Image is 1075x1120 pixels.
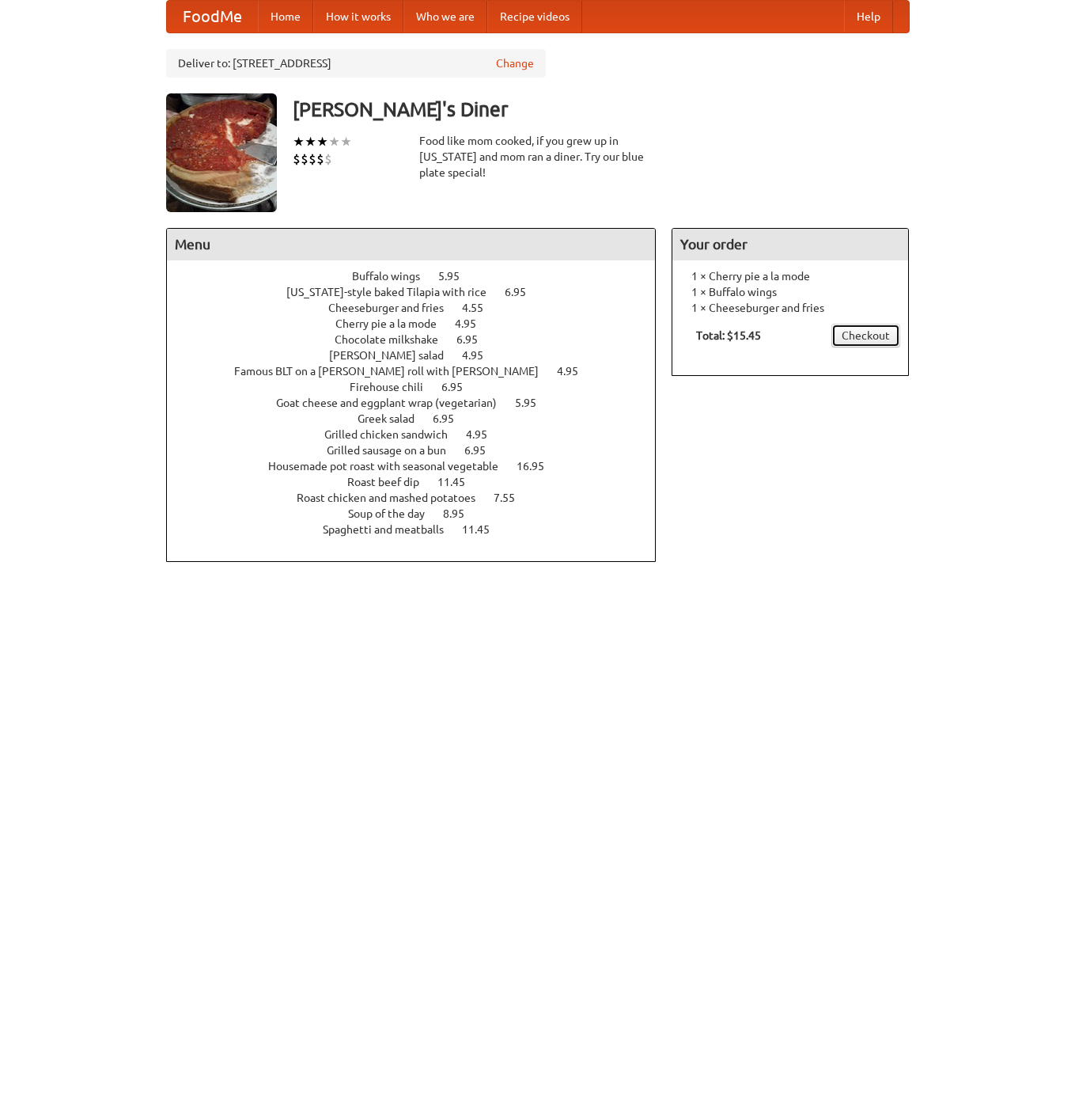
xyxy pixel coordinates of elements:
a: Recipe videos [487,1,582,32]
span: 5.95 [438,270,475,283]
li: $ [316,150,324,168]
h4: Menu [167,229,656,260]
span: 6.95 [464,444,502,457]
a: Grilled sausage on a bun 6.95 [327,444,515,457]
a: Goat cheese and eggplant wrap (vegetarian) 5.95 [276,397,566,409]
span: 16.95 [517,460,560,473]
div: Deliver to: [STREET_ADDRESS] [166,49,546,78]
span: 11.45 [437,476,481,488]
span: Greek salad [358,412,430,425]
span: Grilled chicken sandwich [324,428,464,441]
span: 4.95 [557,365,594,378]
a: Spaghetti and meatballs 11.45 [323,523,519,536]
li: 1 × Cherry pie a la mode [680,268,900,284]
a: Soup of the day 8.95 [348,507,494,520]
span: 7.55 [494,492,531,504]
a: FoodMe [167,1,258,32]
h3: [PERSON_NAME]'s Diner [293,93,910,125]
span: Spaghetti and meatballs [323,523,460,536]
li: $ [308,150,316,168]
span: 5.95 [515,397,552,409]
li: $ [301,150,308,168]
span: 11.45 [462,523,505,536]
span: Buffalo wings [352,270,436,283]
span: Grilled sausage on a bun [327,444,462,457]
a: [PERSON_NAME] salad 4.95 [329,349,513,362]
a: Who we are [403,1,487,32]
span: Housemade pot roast with seasonal vegetable [268,460,514,473]
a: Chocolate milkshake 6.95 [335,333,507,346]
a: How it works [313,1,403,32]
span: [PERSON_NAME] salad [329,349,460,362]
span: Soup of the day [348,507,441,520]
li: ★ [305,133,316,150]
a: Buffalo wings 5.95 [352,270,489,283]
a: [US_STATE]-style baked Tilapia with rice 6.95 [286,286,555,298]
a: Grilled chicken sandwich 4.95 [324,428,517,441]
a: Greek salad 6.95 [358,412,483,425]
span: 8.95 [443,507,480,520]
span: 4.55 [462,302,499,314]
a: Help [844,1,893,32]
li: 1 × Cheeseburger and fries [680,300,900,316]
li: ★ [316,133,328,150]
li: ★ [328,133,340,150]
a: Famous BLT on a [PERSON_NAME] roll with [PERSON_NAME] 4.95 [234,365,608,378]
div: Food like mom cooked, if you grew up in [US_STATE] and mom ran a diner. Try our blue plate special! [419,133,657,180]
span: 4.95 [466,428,503,441]
span: Cherry pie a la mode [335,317,452,330]
a: Housemade pot roast with seasonal vegetable 16.95 [268,460,573,473]
span: Roast beef dip [347,476,435,488]
span: 6.95 [456,333,494,346]
a: Roast beef dip 11.45 [347,476,494,488]
span: 6.95 [505,286,542,298]
span: 6.95 [441,381,479,393]
span: [US_STATE]-style baked Tilapia with rice [286,286,502,298]
span: Famous BLT on a [PERSON_NAME] roll with [PERSON_NAME] [234,365,555,378]
a: Cherry pie a la mode 4.95 [335,317,505,330]
a: Checkout [831,324,900,347]
span: Roast chicken and mashed potatoes [297,492,491,504]
a: Home [258,1,313,32]
a: Firehouse chili 6.95 [350,381,492,393]
a: Change [496,55,534,71]
span: 6.95 [433,412,470,425]
a: Roast chicken and mashed potatoes 7.55 [297,492,544,504]
span: 4.95 [455,317,492,330]
h4: Your order [672,229,908,260]
span: Cheeseburger and fries [328,302,460,314]
img: angular.jpg [166,93,277,212]
span: Goat cheese and eggplant wrap (vegetarian) [276,397,513,409]
li: ★ [293,133,305,150]
li: $ [324,150,332,168]
li: 1 × Buffalo wings [680,284,900,300]
span: Firehouse chili [350,381,439,393]
span: Chocolate milkshake [335,333,454,346]
a: Cheeseburger and fries 4.55 [328,302,513,314]
span: 4.95 [462,349,499,362]
li: ★ [340,133,352,150]
li: $ [293,150,301,168]
b: Total: $15.45 [696,329,761,342]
